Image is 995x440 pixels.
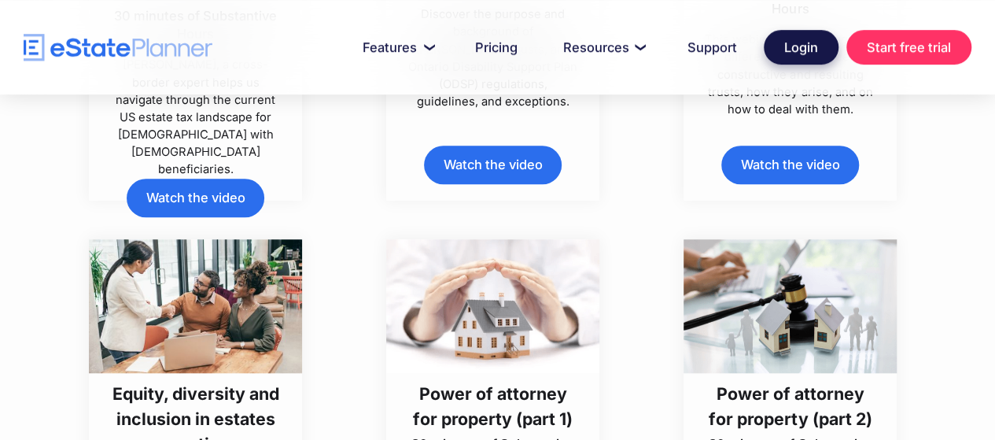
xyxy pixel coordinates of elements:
a: Pricing [456,31,536,63]
a: Features [344,31,448,63]
a: Start free trial [846,30,971,65]
a: home [24,34,212,61]
a: Watch the video [424,146,562,184]
a: Login [764,30,838,65]
a: Support [669,31,756,63]
h3: Power of attorney for property (part 2) [704,381,876,431]
a: Watch the video [721,146,859,184]
p: [PERSON_NAME], a cross-border expert helps us navigate through the current US estate tax landscap... [109,56,282,178]
a: Resources [544,31,661,63]
a: Watch the video [127,179,264,217]
h3: Power of attorney for property (part 1) [407,381,579,431]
